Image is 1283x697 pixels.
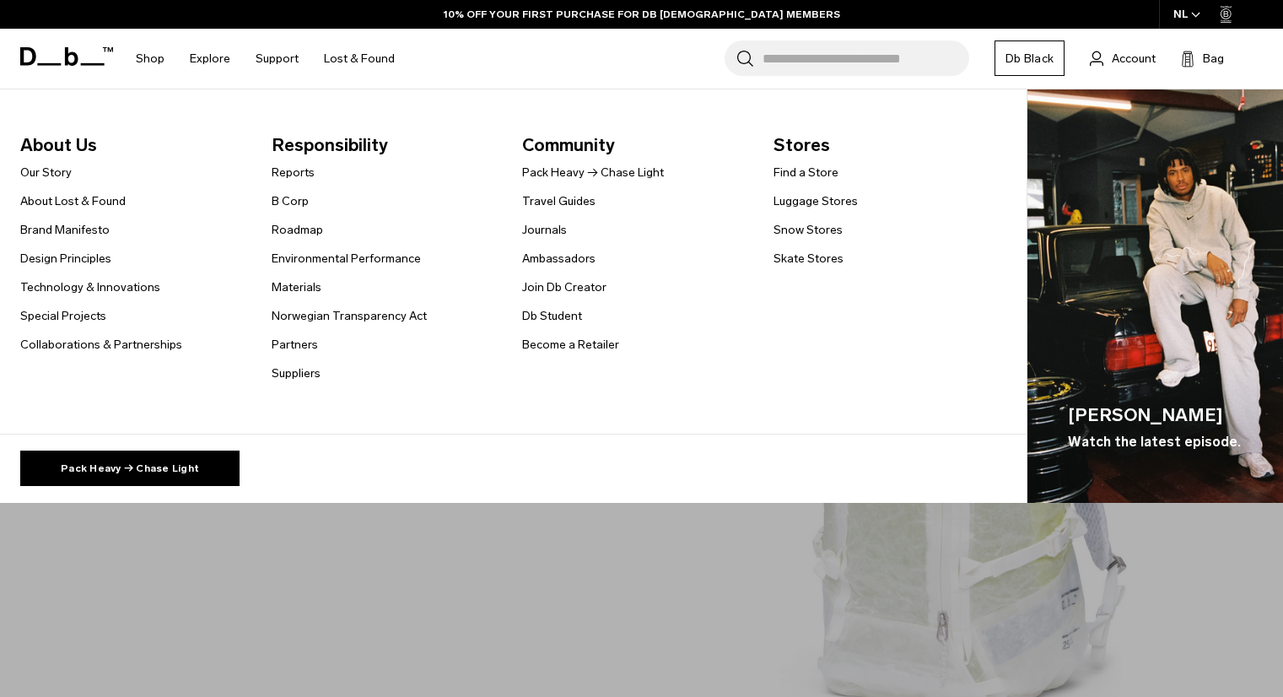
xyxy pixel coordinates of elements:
[1181,48,1224,68] button: Bag
[522,132,747,159] span: Community
[20,221,110,239] a: Brand Manifesto
[20,451,240,486] a: Pack Heavy → Chase Light
[1112,50,1156,68] span: Account
[1068,432,1241,452] span: Watch the latest episode.
[20,278,160,296] a: Technology & Innovations
[522,336,619,354] a: Become a Retailer
[272,365,321,382] a: Suppliers
[1068,402,1241,429] span: [PERSON_NAME]
[20,307,106,325] a: Special Projects
[1203,50,1224,68] span: Bag
[1027,89,1283,504] img: Db
[20,250,111,267] a: Design Principles
[272,307,427,325] a: Norwegian Transparency Act
[272,250,421,267] a: Environmental Performance
[522,278,606,296] a: Join Db Creator
[522,250,596,267] a: Ambassadors
[522,164,664,181] a: Pack Heavy → Chase Light
[1090,48,1156,68] a: Account
[272,192,309,210] a: B Corp
[1027,89,1283,504] a: [PERSON_NAME] Watch the latest episode. Db
[272,164,315,181] a: Reports
[774,192,858,210] a: Luggage Stores
[256,29,299,89] a: Support
[190,29,230,89] a: Explore
[444,7,840,22] a: 10% OFF YOUR FIRST PURCHASE FOR DB [DEMOGRAPHIC_DATA] MEMBERS
[774,250,844,267] a: Skate Stores
[324,29,395,89] a: Lost & Found
[272,132,496,159] span: Responsibility
[774,164,838,181] a: Find a Store
[272,278,321,296] a: Materials
[774,221,843,239] a: Snow Stores
[20,192,126,210] a: About Lost & Found
[272,221,323,239] a: Roadmap
[522,221,567,239] a: Journals
[995,41,1065,76] a: Db Black
[272,336,318,354] a: Partners
[123,29,407,89] nav: Main Navigation
[522,307,582,325] a: Db Student
[20,132,245,159] span: About Us
[522,192,596,210] a: Travel Guides
[136,29,164,89] a: Shop
[20,336,182,354] a: Collaborations & Partnerships
[20,164,72,181] a: Our Story
[774,132,998,159] span: Stores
